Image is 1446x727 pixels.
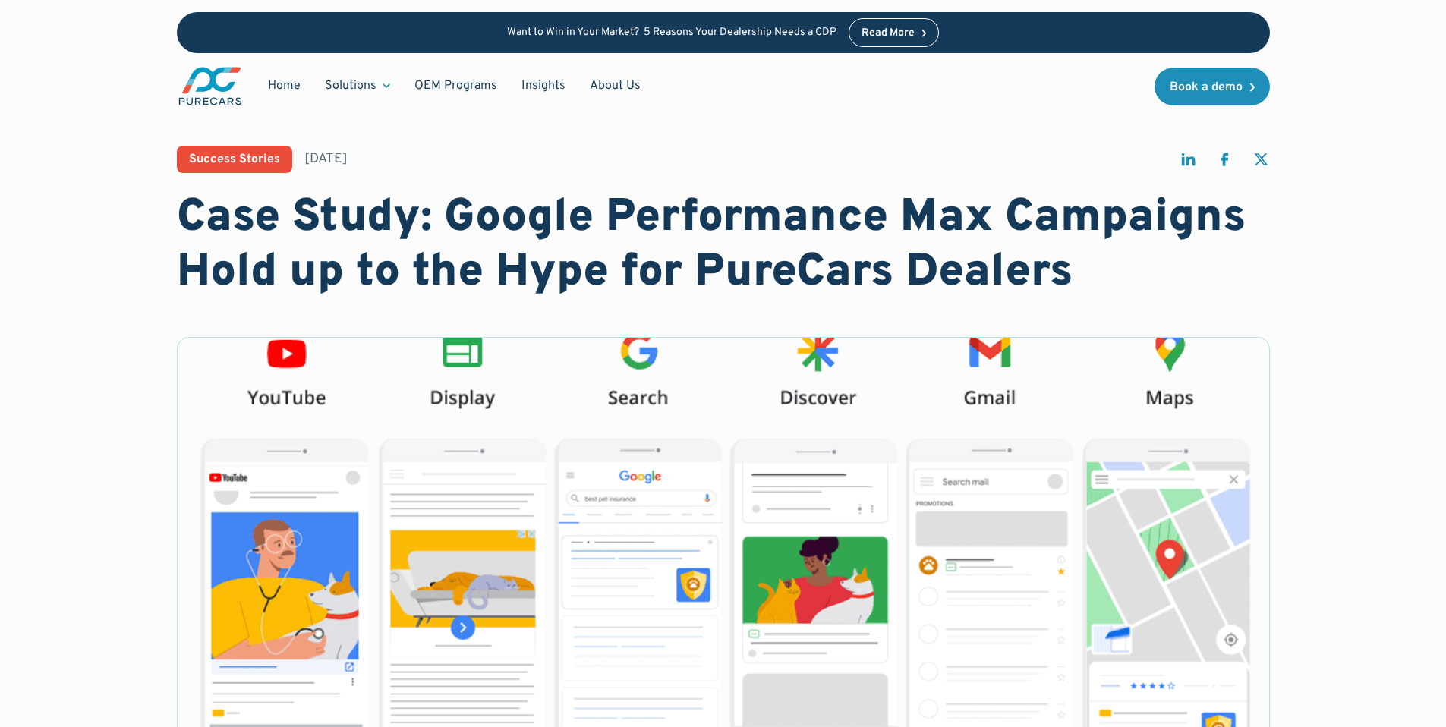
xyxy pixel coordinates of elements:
[509,71,578,100] a: Insights
[849,18,940,47] a: Read More
[862,28,915,39] div: Read More
[1215,150,1233,175] a: share on facebook
[177,65,244,107] a: main
[507,27,836,39] p: Want to Win in Your Market? 5 Reasons Your Dealership Needs a CDP
[177,191,1270,301] h1: Case Study: Google Performance Max Campaigns Hold up to the Hype for PureCars Dealers
[1170,81,1243,93] div: Book a demo
[1252,150,1270,175] a: share on twitter
[402,71,509,100] a: OEM Programs
[189,153,280,165] div: Success Stories
[578,71,653,100] a: About Us
[1155,68,1270,105] a: Book a demo
[1179,150,1197,175] a: share on linkedin
[325,77,376,94] div: Solutions
[313,71,402,100] div: Solutions
[256,71,313,100] a: Home
[177,65,244,107] img: purecars logo
[304,149,348,168] div: [DATE]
